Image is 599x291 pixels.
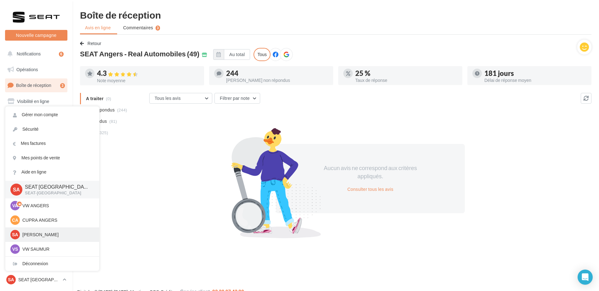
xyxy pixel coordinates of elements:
span: SA [13,186,20,193]
a: Gérer mon compte [5,108,99,122]
span: Non répondus [86,107,115,113]
button: Consulter tous les avis [345,185,396,193]
span: Notifications [17,51,41,56]
span: SA [8,277,14,283]
a: Visibilité en ligne [4,95,69,108]
span: SEAT Angers - Real Automobiles (49) [80,50,199,57]
div: 3 [60,83,65,88]
a: Campagnes [4,111,69,124]
p: VW SAUMUR [22,246,92,252]
span: Commentaires [123,25,153,31]
div: Note moyenne [97,78,199,83]
div: Boîte de réception [80,10,591,20]
span: (244) [117,107,127,112]
a: Médiathèque [4,142,69,155]
a: Sécurité [5,122,99,136]
button: Au total [213,49,250,60]
span: Visibilité en ligne [17,99,49,104]
span: Opérations [16,67,38,72]
span: VS [12,246,18,252]
span: Tous les avis [155,95,181,101]
p: CUPRA ANGERS [22,217,92,223]
a: Contacts [4,126,69,139]
span: VA [12,203,18,209]
div: Open Intercom Messenger [578,270,593,285]
a: Mes points de vente [5,151,99,165]
div: 4.3 [97,70,199,77]
a: PLV et print personnalisable [4,173,69,191]
button: Notifications 6 [4,47,66,60]
div: Délai de réponse moyen [484,78,586,83]
button: Au total [224,49,250,60]
span: (81) [109,119,117,124]
button: Nouvelle campagne [5,30,67,41]
div: 25 % [355,70,457,77]
div: Déconnexion [5,257,99,271]
a: Aide en ligne [5,165,99,179]
span: SA [12,231,18,238]
a: Mes factures [5,136,99,151]
div: Taux de réponse [355,78,457,83]
div: 181 jours [484,70,586,77]
a: SA SEAT [GEOGRAPHIC_DATA] [5,274,67,286]
div: [PERSON_NAME] non répondus [226,78,328,83]
span: Retour [88,41,101,46]
button: Tous les avis [149,93,212,104]
a: Calendrier [4,157,69,171]
p: SEAT [GEOGRAPHIC_DATA] [18,277,60,283]
div: Tous [254,48,271,61]
div: 3 [156,26,160,31]
div: 6 [59,52,64,57]
div: Aucun avis ne correspond aux critères appliqués. [316,164,425,180]
p: [PERSON_NAME] [22,231,92,238]
div: 244 [226,70,328,77]
a: Opérations [4,63,69,76]
a: Boîte de réception3 [4,78,69,92]
p: SEAT-[GEOGRAPHIC_DATA] [25,190,89,196]
span: CA [12,217,18,223]
span: (325) [98,130,108,135]
button: Filtrer par note [214,93,260,104]
a: Campagnes DataOnDemand [4,194,69,213]
button: Retour [80,40,104,47]
p: VW ANGERS [22,203,92,209]
p: SEAT [GEOGRAPHIC_DATA] [25,183,89,191]
span: Boîte de réception [16,83,51,88]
